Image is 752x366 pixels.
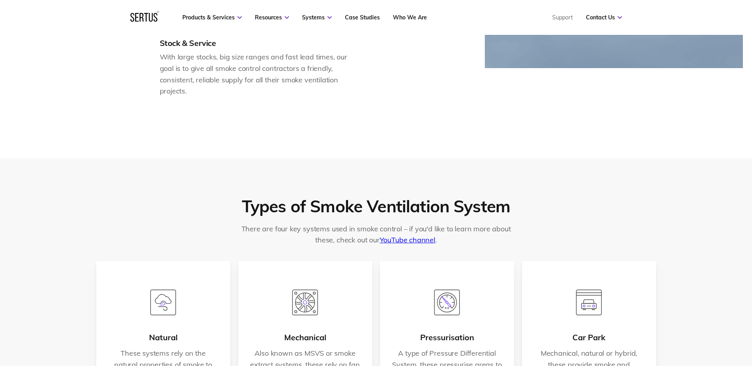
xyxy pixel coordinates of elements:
[160,38,356,48] h3: Stock & Service
[572,333,605,342] div: Car Park
[255,14,289,21] a: Resources
[420,333,474,342] div: Pressurisation
[434,290,460,315] img: pressurisation-1.svg
[149,333,178,342] div: Natural
[242,196,510,216] div: Types of Smoke Ventilation System
[609,274,752,366] iframe: Chat Widget
[586,14,622,21] a: Contact Us
[393,14,427,21] a: Who We Are
[150,290,176,315] img: natural.svg
[345,14,380,21] a: Case Studies
[284,333,326,342] div: Mechanical
[552,14,573,21] a: Support
[380,235,435,244] a: YouTube channel
[292,290,318,315] img: mechanical.svg
[182,14,242,21] a: Products & Services
[234,223,519,246] p: There are four key systems used in smoke control – if you'd like to learn more about these, check...
[160,51,356,97] p: With large stocks, big size ranges and fast lead times, our goal is to give all smoke control con...
[302,14,332,21] a: Systems
[576,290,602,315] img: car-park.svg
